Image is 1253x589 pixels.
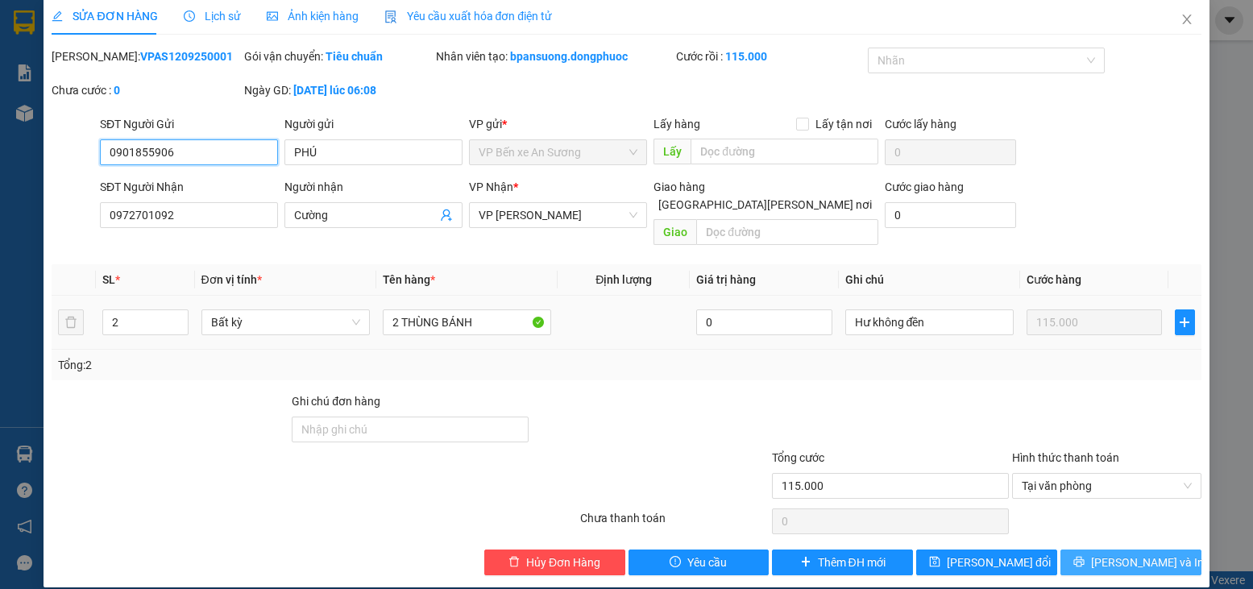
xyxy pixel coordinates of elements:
span: Cước hàng [1027,273,1081,286]
span: Bất kỳ [211,310,360,334]
span: Ảnh kiện hàng [267,10,359,23]
span: Lịch sử [184,10,241,23]
span: Yêu cầu [687,554,727,571]
span: exclamation-circle [670,556,681,569]
div: [PERSON_NAME]: [52,48,240,65]
div: Tổng: 2 [58,356,484,374]
button: plusThêm ĐH mới [772,550,913,575]
button: plus [1175,309,1194,335]
label: Cước lấy hàng [885,118,956,131]
button: delete [58,309,84,335]
label: Cước giao hàng [885,180,964,193]
div: Chưa thanh toán [579,509,770,537]
label: Hình thức thanh toán [1012,451,1119,464]
input: 0 [1027,309,1162,335]
span: [PERSON_NAME] đổi [947,554,1051,571]
div: Ngày GD: [244,81,433,99]
input: Ghi Chú [845,309,1014,335]
span: VP Nhận [469,180,513,193]
div: Người gửi [284,115,463,133]
span: user-add [440,209,453,222]
b: Tiêu chuẩn [326,50,383,63]
span: delete [508,556,520,569]
span: plus [800,556,811,569]
input: Dọc đường [696,219,878,245]
span: printer [1073,556,1085,569]
span: picture [267,10,278,22]
span: Giao hàng [653,180,705,193]
span: SL [102,273,115,286]
input: Cước lấy hàng [885,139,1017,165]
span: Yêu cầu xuất hóa đơn điện tử [384,10,553,23]
span: Lấy tận nơi [809,115,878,133]
span: [PERSON_NAME] và In [1091,554,1204,571]
span: close [1180,13,1193,26]
span: SỬA ĐƠN HÀNG [52,10,157,23]
button: exclamation-circleYêu cầu [629,550,770,575]
span: clock-circle [184,10,195,22]
div: Chưa cước : [52,81,240,99]
span: [GEOGRAPHIC_DATA][PERSON_NAME] nơi [652,196,878,214]
input: Cước giao hàng [885,202,1017,228]
input: VD: Bàn, Ghế [383,309,551,335]
b: 0 [114,84,120,97]
div: Người nhận [284,178,463,196]
span: Định lượng [595,273,652,286]
input: Dọc đường [691,139,878,164]
span: edit [52,10,63,22]
span: Thêm ĐH mới [818,554,886,571]
img: icon [384,10,397,23]
div: Gói vận chuyển: [244,48,433,65]
input: Ghi chú đơn hàng [292,417,529,442]
span: VP Bến xe An Sương [479,140,637,164]
span: Giao [653,219,696,245]
b: 115.000 [725,50,767,63]
span: plus [1176,316,1193,329]
div: Nhân viên tạo: [436,48,673,65]
button: save[PERSON_NAME] đổi [916,550,1057,575]
span: Giá trị hàng [696,273,756,286]
b: bpansuong.dongphuoc [510,50,628,63]
span: Tên hàng [383,273,435,286]
span: Đơn vị tính [201,273,262,286]
span: Hủy Đơn Hàng [526,554,600,571]
th: Ghi chú [839,264,1020,296]
button: printer[PERSON_NAME] và In [1060,550,1201,575]
label: Ghi chú đơn hàng [292,395,380,408]
div: VP gửi [469,115,647,133]
b: [DATE] lúc 06:08 [293,84,376,97]
span: Lấy hàng [653,118,700,131]
span: save [929,556,940,569]
span: Lấy [653,139,691,164]
span: Tại văn phòng [1022,474,1191,498]
div: Cước rồi : [676,48,865,65]
div: SĐT Người Nhận [100,178,278,196]
button: deleteHủy Đơn Hàng [484,550,625,575]
div: SĐT Người Gửi [100,115,278,133]
span: Tổng cước [772,451,824,464]
span: VP Long Khánh [479,203,637,227]
b: VPAS1209250001 [140,50,233,63]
